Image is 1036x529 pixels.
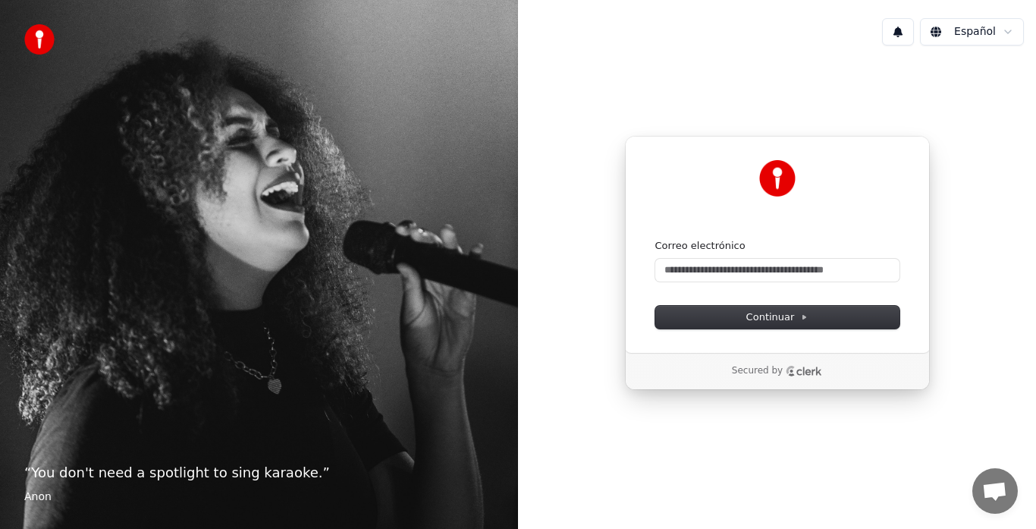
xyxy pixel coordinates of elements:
[24,462,494,483] p: “ You don't need a spotlight to sing karaoke. ”
[746,310,808,324] span: Continuar
[24,24,55,55] img: youka
[759,160,796,197] img: Youka
[786,366,822,376] a: Clerk logo
[655,239,746,253] label: Correo electrónico
[732,365,783,377] p: Secured by
[655,306,899,329] button: Continuar
[972,468,1018,514] div: Chat abierto
[24,490,494,505] footer: Anon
